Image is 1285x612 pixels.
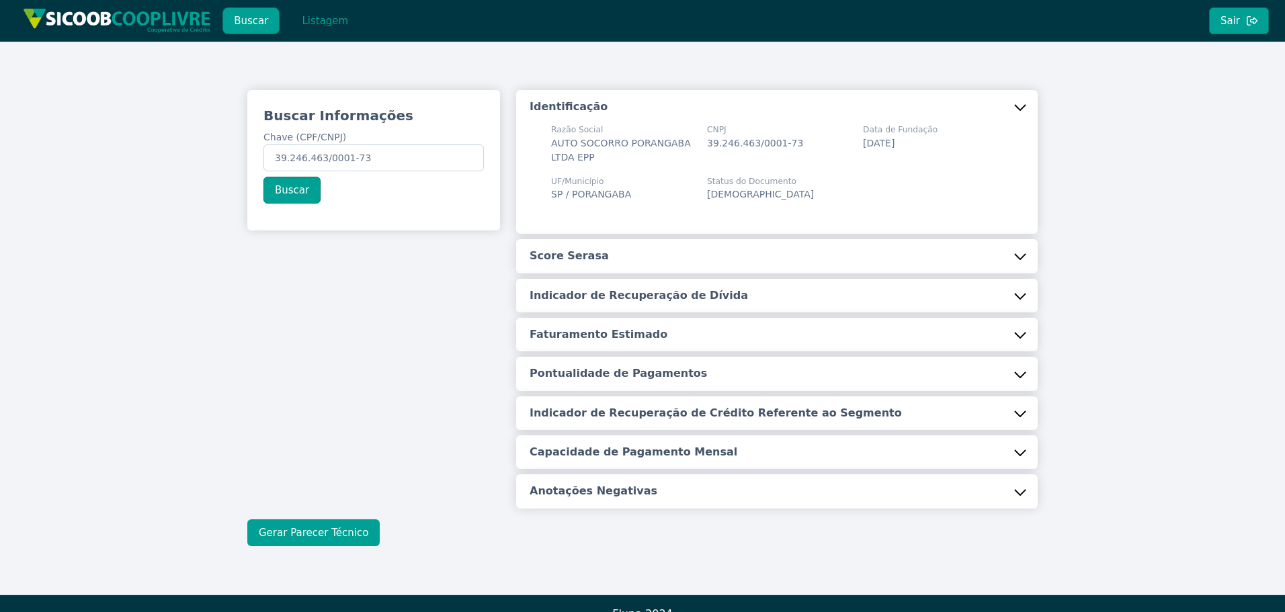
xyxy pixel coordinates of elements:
[707,175,814,187] span: Status do Documento
[530,99,608,114] h5: Identificação
[516,90,1038,124] button: Identificação
[516,318,1038,351] button: Faturamento Estimado
[551,175,631,187] span: UF/Município
[516,357,1038,390] button: Pontualidade de Pagamentos
[247,519,380,546] button: Gerar Parecer Técnico
[530,288,748,303] h5: Indicador de Recuperação de Dívida
[516,279,1038,312] button: Indicador de Recuperação de Dívida
[707,189,814,200] span: [DEMOGRAPHIC_DATA]
[1209,7,1269,34] button: Sair
[551,138,691,163] span: AUTO SOCORRO PORANGABA LTDA EPP
[530,366,707,381] h5: Pontualidade de Pagamentos
[516,474,1038,508] button: Anotações Negativas
[863,124,938,136] span: Data de Fundação
[707,124,803,136] span: CNPJ
[530,249,609,263] h5: Score Serasa
[23,8,211,33] img: img/sicoob_cooplivre.png
[516,239,1038,273] button: Score Serasa
[222,7,280,34] button: Buscar
[516,435,1038,469] button: Capacidade de Pagamento Mensal
[263,106,484,125] h3: Buscar Informações
[530,406,902,421] h5: Indicador de Recuperação de Crédito Referente ao Segmento
[530,484,657,498] h5: Anotações Negativas
[707,138,803,148] span: 39.246.463/0001-73
[530,445,737,460] h5: Capacidade de Pagamento Mensal
[263,144,484,171] input: Chave (CPF/CNPJ)
[516,396,1038,430] button: Indicador de Recuperação de Crédito Referente ao Segmento
[551,189,631,200] span: SP / PORANGABA
[263,177,321,204] button: Buscar
[551,124,691,136] span: Razão Social
[863,138,895,148] span: [DATE]
[263,132,346,142] span: Chave (CPF/CNPJ)
[290,7,360,34] button: Listagem
[530,327,667,342] h5: Faturamento Estimado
